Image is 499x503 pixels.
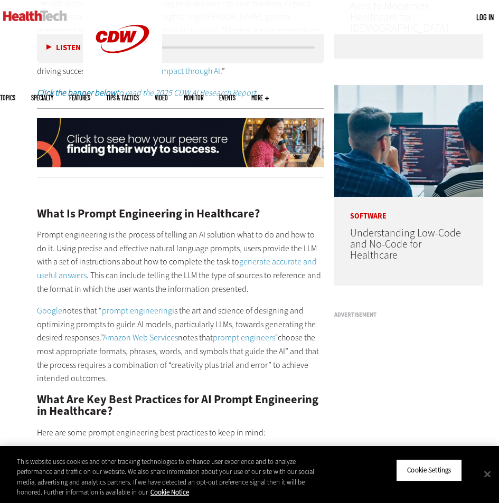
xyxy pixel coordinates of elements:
[213,332,275,343] a: prompt engineers
[476,462,499,486] button: Close
[3,11,67,21] img: Home
[251,94,269,101] span: More
[31,94,53,101] span: Specialty
[37,426,324,440] p: Here are some prompt engineering best practices to keep in mind:
[37,228,324,296] p: Prompt engineering is the process of telling an AI solution what to do and how to do it. Using pr...
[37,305,62,316] a: Google
[334,322,493,454] iframe: advertisement
[103,332,178,343] a: Amazon Web Services
[334,197,483,220] p: Software
[184,94,203,101] a: MonITor
[334,312,483,318] h3: Advertisement
[83,70,162,81] a: CDW
[155,94,168,101] a: Video
[17,457,326,498] div: This website uses cookies and other tracking technologies to enhance user experience and to analy...
[37,118,324,167] img: x-airesearch-animated-2025-click-desktop1
[102,305,172,316] a: prompt engineering
[476,12,494,23] div: User menu
[150,488,189,497] a: More information about your privacy
[69,94,90,101] a: Features
[350,226,461,262] a: Understanding Low-Code and No-Code for Healthcare
[334,85,483,197] img: Coworkers coding
[476,12,494,22] a: Log in
[37,208,324,220] h2: What Is Prompt Engineering in Healthcare?
[106,94,139,101] a: Tips & Tactics
[37,304,324,385] p: notes that “ is the art and science of designing and optimizing prompts to guide AI models, parti...
[396,459,462,481] button: Cookie Settings
[219,94,236,101] a: Events
[37,394,324,417] h2: What Are Key Best Practices for AI Prompt Engineering in Healthcare?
